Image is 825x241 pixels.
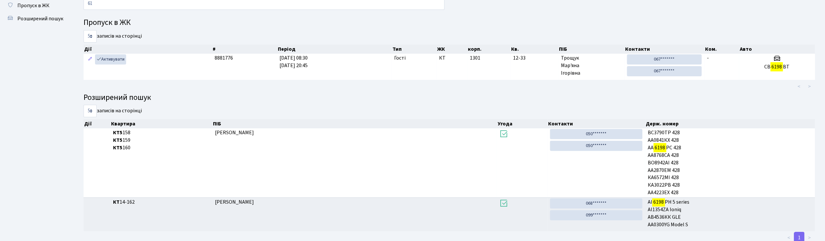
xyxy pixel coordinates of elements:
span: 12-33 [513,54,556,62]
th: Кв. [511,45,559,54]
span: 158 159 160 [113,129,210,152]
span: АІ РН 5 series АІ1354ZA Ioniq АВ4536КК GLE AA0300YG Model S [648,198,813,228]
h5: СВ ВТ [742,64,813,70]
th: Угода [497,119,548,128]
label: записів на сторінці [84,30,142,43]
span: [PERSON_NAME] [215,198,254,206]
b: КТ5 [113,137,123,144]
mark: 6198 [771,62,783,71]
th: Дії [84,119,110,128]
span: Пропуск в ЖК [17,2,49,9]
th: корп. [467,45,510,54]
th: Держ. номер [645,119,815,128]
th: ПІБ [559,45,625,54]
b: КТ5 [113,144,123,151]
th: Ком. [705,45,739,54]
select: записів на сторінці [84,105,97,117]
mark: 6198 [654,143,666,152]
th: Квартира [110,119,212,128]
th: Дії [84,45,212,54]
h4: Пропуск в ЖК [84,18,815,28]
b: КТ5 [113,129,123,136]
span: Розширений пошук [17,15,63,22]
mark: 6198 [652,197,665,207]
a: Розширений пошук [3,12,69,25]
th: Тип [392,45,437,54]
th: ЖК [437,45,468,54]
span: - [707,54,709,62]
span: 8881776 [215,54,233,62]
select: записів на сторінці [84,30,97,43]
th: Період [277,45,392,54]
span: 1301 [470,54,480,62]
th: Авто [739,45,815,54]
span: Трощук Мар'яна Ігорівна [561,54,622,77]
span: 14-162 [113,198,210,206]
b: КТ [113,198,120,206]
span: ВС3790ТР 428 АА0841КХ 428 AA PC 428 АА8768СА 428 ВО8942АІ 428 АА2870ЕМ 428 КА6572МІ 428 КА3022РВ ... [648,129,813,195]
a: Редагувати [86,54,94,65]
span: Гості [394,54,406,62]
th: Контакти [624,45,705,54]
span: [PERSON_NAME] [215,129,254,136]
label: записів на сторінці [84,105,142,117]
span: [DATE] 08:30 [DATE] 20:45 [280,54,308,69]
a: Активувати [95,54,126,65]
span: КТ [439,54,465,62]
th: ПІБ [213,119,497,128]
th: Контакти [548,119,645,128]
h4: Розширений пошук [84,93,815,102]
th: # [212,45,277,54]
